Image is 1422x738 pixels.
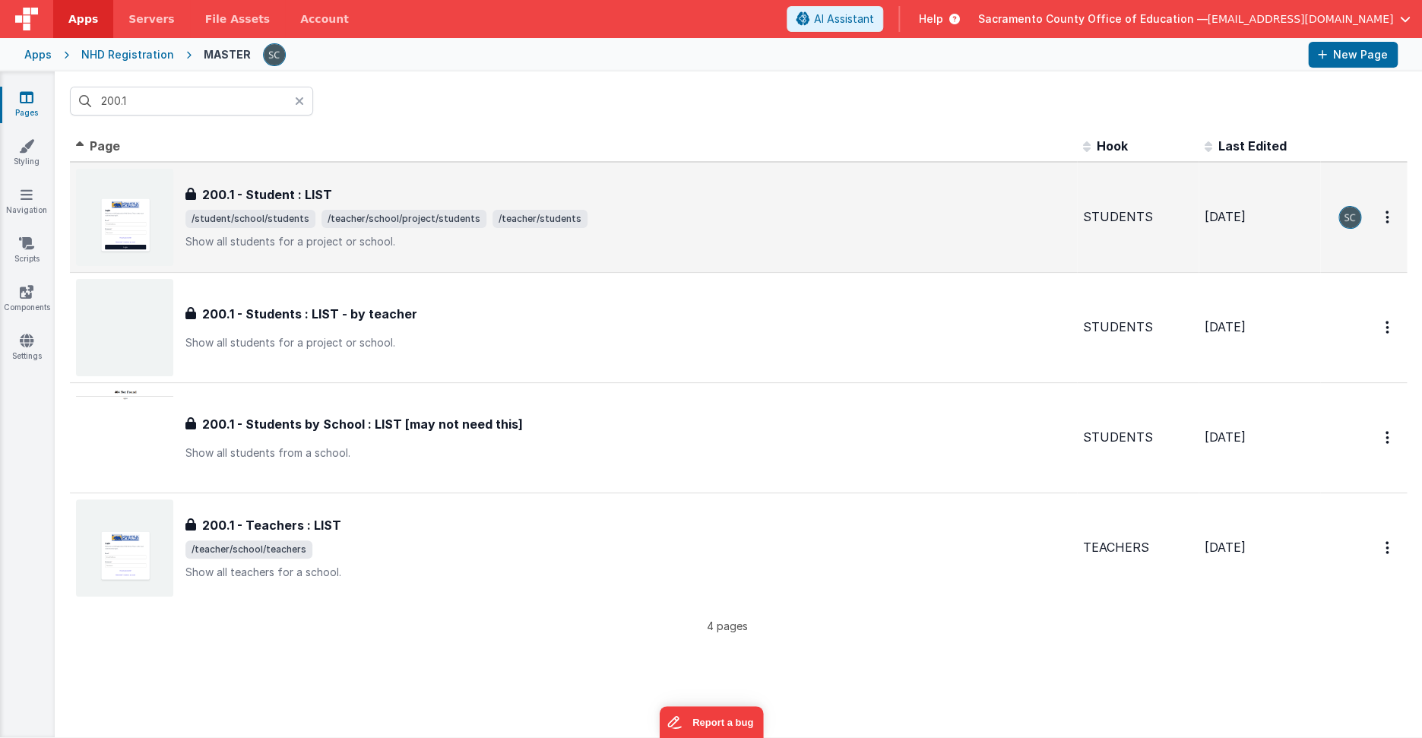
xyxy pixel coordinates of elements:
div: NHD Registration [81,47,174,62]
button: New Page [1308,42,1398,68]
p: Show all students from a school. [185,445,1071,461]
h3: 200.1 - Student : LIST [202,185,332,204]
span: Hook [1097,138,1128,154]
p: Show all students for a project or school. [185,335,1071,350]
div: STUDENTS [1083,208,1192,226]
span: /teacher/students [492,210,587,228]
button: AI Assistant [787,6,883,32]
span: Page [90,138,120,154]
button: Options [1376,532,1401,563]
img: 2a9a9136f278e50286bd0f376a05a91f [264,44,285,65]
button: Options [1376,312,1401,343]
div: STUDENTS [1083,429,1192,446]
p: 4 pages [70,618,1384,634]
span: [EMAIL_ADDRESS][DOMAIN_NAME] [1207,11,1393,27]
input: Search pages, id's ... [70,87,313,116]
img: 2a9a9136f278e50286bd0f376a05a91f [1339,207,1360,228]
div: TEACHERS [1083,539,1192,556]
div: MASTER [204,47,251,62]
h3: 200.1 - Teachers : LIST [202,516,341,534]
iframe: Marker.io feedback button [659,706,763,738]
span: Apps [68,11,98,27]
button: Sacramento County Office of Education — [EMAIL_ADDRESS][DOMAIN_NAME] [977,11,1410,27]
span: /student/school/students [185,210,315,228]
p: Show all students for a project or school. [185,234,1071,249]
span: AI Assistant [813,11,873,27]
span: [DATE] [1205,209,1246,224]
span: Servers [128,11,174,27]
span: Help [918,11,942,27]
span: File Assets [205,11,271,27]
div: STUDENTS [1083,318,1192,336]
span: /teacher/school/project/students [321,210,486,228]
div: Apps [24,47,52,62]
button: Options [1376,201,1401,233]
span: [DATE] [1205,429,1246,445]
span: [DATE] [1205,319,1246,334]
span: Sacramento County Office of Education — [977,11,1207,27]
h3: 200.1 - Students by School : LIST [may not need this] [202,415,523,433]
h3: 200.1 - Students : LIST - by teacher [202,305,417,323]
span: /teacher/school/teachers [185,540,312,559]
span: Last Edited [1218,138,1287,154]
button: Options [1376,422,1401,453]
p: Show all teachers for a school. [185,565,1071,580]
span: [DATE] [1205,540,1246,555]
